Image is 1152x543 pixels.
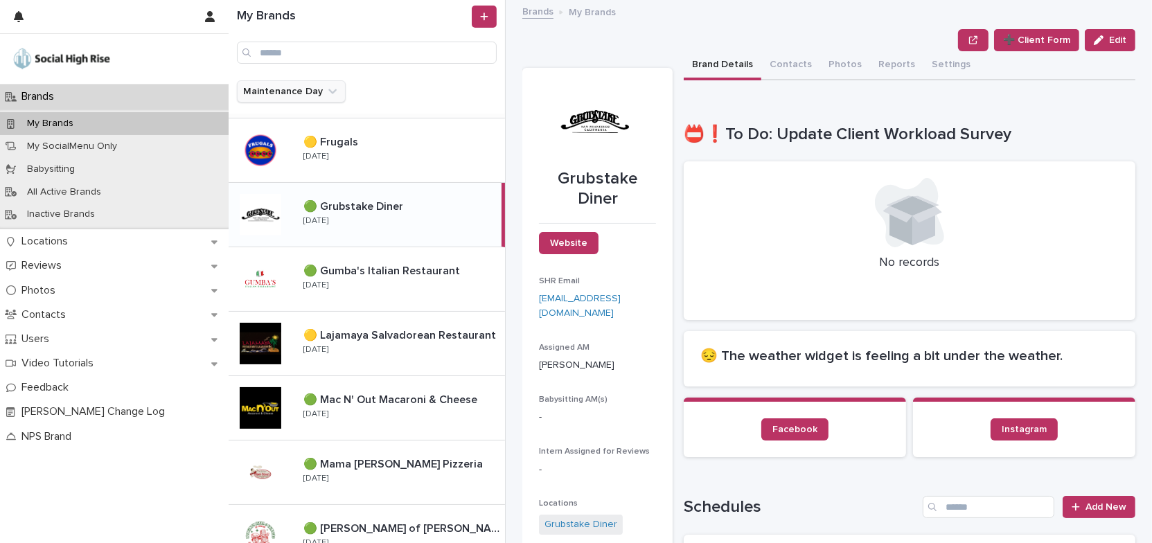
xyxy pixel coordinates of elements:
span: Instagram [1002,425,1047,434]
p: Photos [16,284,67,297]
p: 🟡 Lajamaya Salvadorean Restaurant [303,326,499,342]
p: [PERSON_NAME] Change Log [16,405,176,418]
a: 🟢 Grubstake Diner🟢 Grubstake Diner [DATE] [229,183,505,247]
p: Video Tutorials [16,357,105,370]
p: 🟢 Mac N' Out Macaroni & Cheese [303,391,480,407]
p: Grubstake Diner [539,169,656,209]
a: 🟡 Frugals🟡 Frugals [DATE] [229,118,505,183]
p: Inactive Brands [16,208,106,220]
a: Facebook [761,418,828,440]
p: My Brands [569,3,616,19]
img: o5DnuTxEQV6sW9jFYBBf [11,45,112,73]
p: 🟢 Grubstake Diner [303,197,406,213]
span: SHR Email [539,277,580,285]
h1: 📛❗To Do: Update Client Workload Survey [684,125,1135,145]
p: Contacts [16,308,77,321]
p: My SocialMenu Only [16,141,128,152]
p: [DATE] [303,152,328,161]
p: [DATE] [303,474,328,483]
h1: Schedules [684,497,917,517]
button: Photos [820,51,870,80]
button: Brand Details [684,51,761,80]
h2: 😔 The weather widget is feeling a bit under the weather. [700,348,1119,364]
button: Maintenance Day [237,80,346,103]
span: Babysitting AM(s) [539,395,608,404]
button: Reports [870,51,923,80]
p: Babysitting [16,163,86,175]
button: Contacts [761,51,820,80]
p: Users [16,332,60,346]
p: 🟢 [PERSON_NAME] of [PERSON_NAME] [303,519,502,535]
span: Facebook [772,425,817,434]
span: Intern Assigned for Reviews [539,447,650,456]
button: Settings [923,51,979,80]
p: NPS Brand [16,430,82,443]
p: Brands [16,90,65,103]
span: Website [550,238,587,248]
p: All Active Brands [16,186,112,198]
p: Reviews [16,259,73,272]
span: Add New [1085,502,1126,512]
button: Edit [1085,29,1135,51]
a: [EMAIL_ADDRESS][DOMAIN_NAME] [539,294,621,318]
p: [DATE] [303,409,328,419]
a: Add New [1063,496,1135,518]
a: Brands [522,3,553,19]
p: Feedback [16,381,80,394]
a: Grubstake Diner [544,517,617,532]
p: 🟢 Mama [PERSON_NAME] Pizzeria [303,455,486,471]
button: ➕ Client Form [994,29,1079,51]
span: Edit [1109,35,1126,45]
input: Search [237,42,497,64]
p: My Brands [16,118,85,130]
p: 🟡 Frugals [303,133,361,149]
a: 🟢 Mama [PERSON_NAME] Pizzeria🟢 Mama [PERSON_NAME] Pizzeria [DATE] [229,440,505,505]
p: Locations [16,235,79,248]
span: Assigned AM [539,344,590,352]
a: 🟢 Gumba's Italian Restaurant🟢 Gumba's Italian Restaurant [DATE] [229,247,505,312]
span: ➕ Client Form [1003,33,1070,47]
p: No records [700,256,1119,271]
p: [DATE] [303,216,328,226]
p: - [539,410,656,425]
p: 🟢 Gumba's Italian Restaurant [303,262,463,278]
p: [PERSON_NAME] [539,358,656,373]
a: 🟢 Mac N' Out Macaroni & Cheese🟢 Mac N' Out Macaroni & Cheese [DATE] [229,376,505,440]
span: Locations [539,499,578,508]
a: 🟡 Lajamaya Salvadorean Restaurant🟡 Lajamaya Salvadorean Restaurant [DATE] [229,312,505,376]
a: Instagram [991,418,1058,440]
a: Website [539,232,599,254]
p: [DATE] [303,281,328,290]
p: [DATE] [303,345,328,355]
input: Search [923,496,1054,518]
h1: My Brands [237,9,469,24]
p: - [539,463,656,477]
